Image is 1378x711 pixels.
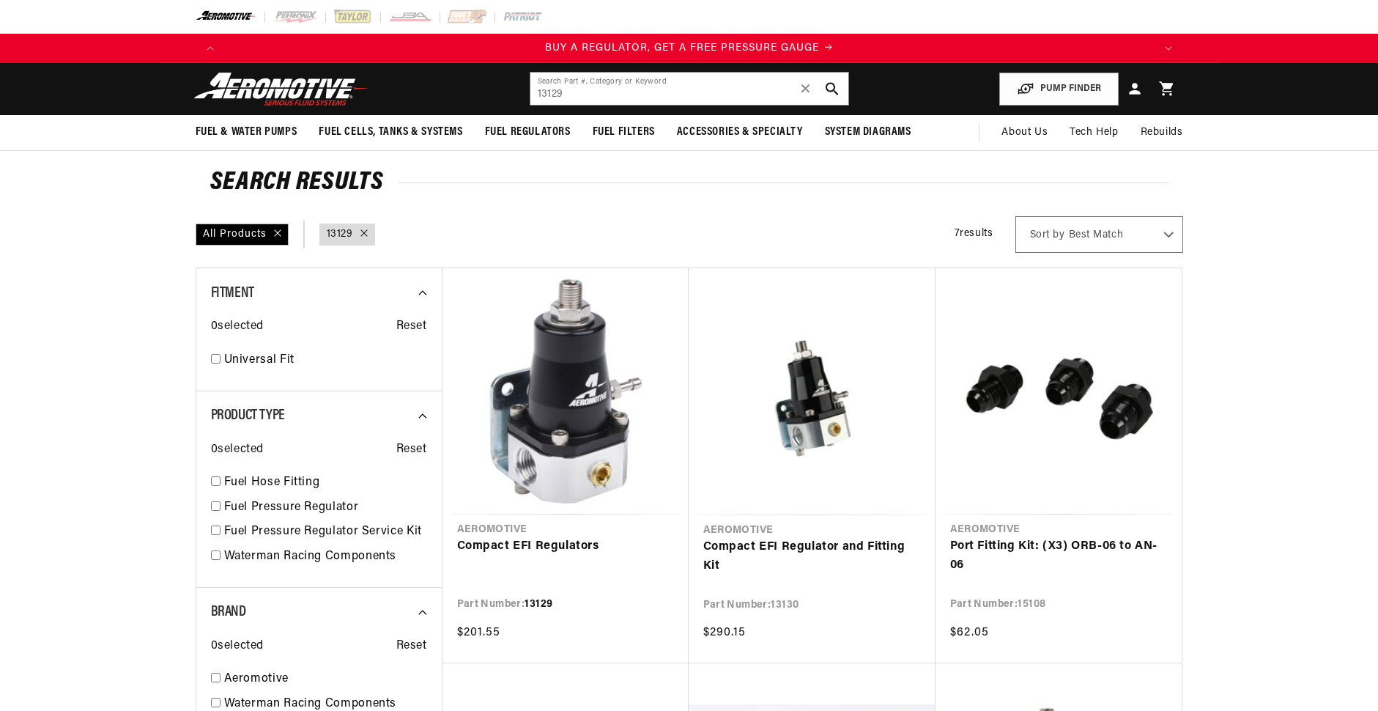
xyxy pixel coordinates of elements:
a: Compact EFI Regulator and Fitting Kit [703,538,921,575]
a: Aeromotive [224,670,427,689]
a: Compact EFI Regulators [457,537,674,556]
a: Waterman Racing Components [224,548,427,567]
summary: Accessories & Specialty [666,115,814,150]
summary: Rebuilds [1130,115,1194,150]
span: Fuel & Water Pumps [196,125,297,140]
button: Translation missing: en.sections.announcements.previous_announcement [196,34,225,63]
a: About Us [990,115,1059,150]
a: Port Fitting Kit: (X3) ORB-06 to AN-06 [950,537,1167,575]
span: Reset [396,317,427,336]
summary: Fuel & Water Pumps [185,115,308,150]
span: Reset [396,637,427,656]
slideshow-component: Translation missing: en.sections.announcements.announcement_bar [159,34,1220,63]
summary: System Diagrams [814,115,922,150]
span: Tech Help [1070,125,1118,141]
span: Reset [396,441,427,460]
div: All Products [196,224,289,246]
button: Translation missing: en.sections.announcements.next_announcement [1154,34,1183,63]
span: Fuel Regulators [485,125,571,140]
a: Fuel Pressure Regulator Service Kit [224,523,427,542]
span: 0 selected [211,441,264,460]
summary: Tech Help [1059,115,1129,150]
span: ✕ [799,77,812,100]
span: Brand [211,605,246,619]
a: BUY A REGULATOR, GET A FREE PRESSURE GAUGE [225,40,1154,56]
button: search button [816,73,848,105]
a: Universal Fit [224,351,427,370]
span: Fuel Filters [593,125,655,140]
select: Sort by [1015,216,1183,253]
summary: Fuel Regulators [474,115,582,150]
span: Product Type [211,408,285,423]
summary: Fuel Filters [582,115,666,150]
summary: Fuel Cells, Tanks & Systems [308,115,473,150]
span: Fitment [211,286,254,301]
span: Accessories & Specialty [677,125,803,140]
a: Fuel Pressure Regulator [224,498,427,517]
span: System Diagrams [825,125,911,140]
span: 0 selected [211,317,264,336]
span: 7 results [955,228,993,239]
span: 0 selected [211,637,264,656]
a: 13129 [327,226,353,243]
span: About Us [1001,127,1048,138]
div: 1 of 4 [225,40,1154,56]
span: BUY A REGULATOR, GET A FREE PRESSURE GAUGE [545,43,819,54]
div: Announcement [225,40,1154,56]
span: Rebuilds [1141,125,1183,141]
input: Search by Part Number, Category or Keyword [530,73,848,105]
a: Fuel Hose Fitting [224,474,427,493]
img: Aeromotive [190,72,373,106]
span: Fuel Cells, Tanks & Systems [319,125,462,140]
h2: Search Results [210,172,1168,195]
span: Sort by [1030,228,1065,243]
button: PUMP FINDER [999,73,1119,106]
